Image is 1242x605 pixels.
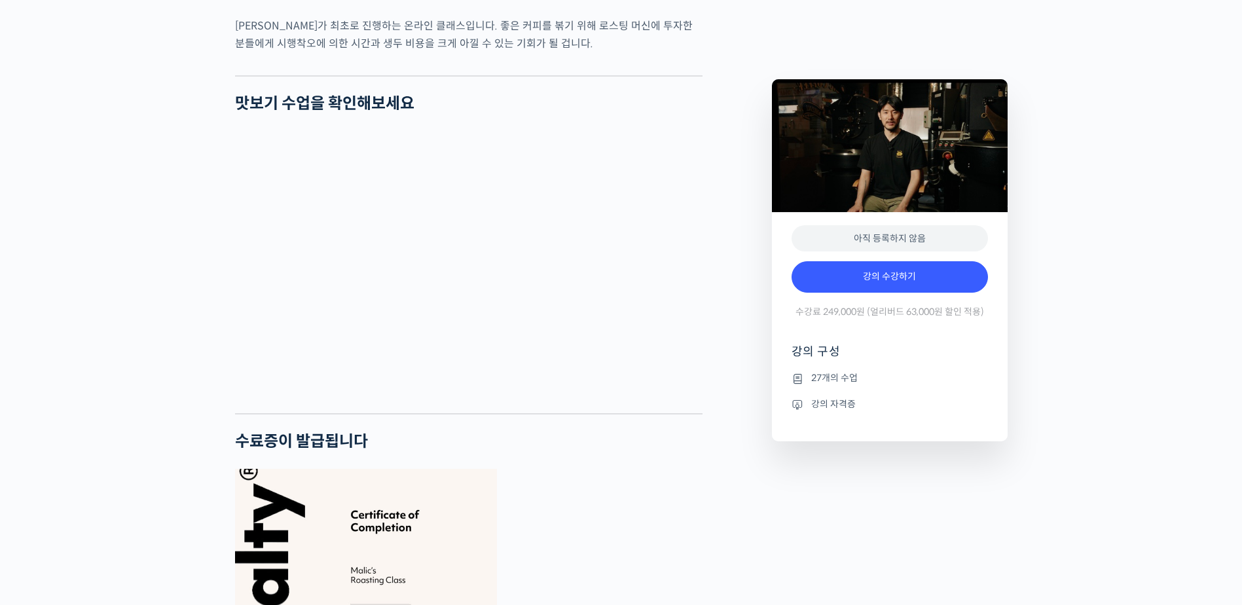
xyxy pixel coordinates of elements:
[169,415,251,448] a: 설정
[792,371,988,386] li: 27개의 수업
[795,306,984,318] span: 수강료 249,000원 (얼리버드 63,000원 할인 적용)
[202,435,218,445] span: 설정
[792,261,988,293] a: 강의 수강하기
[41,435,49,445] span: 홈
[792,396,988,412] li: 강의 자격증
[4,415,86,448] a: 홈
[792,225,988,252] div: 아직 등록하지 않음
[235,17,703,52] p: [PERSON_NAME]가 최초로 진행하는 온라인 클래스입니다. 좋은 커피를 볶기 위해 로스팅 머신에 투자한 분들에게 시행착오에 의한 시간과 생두 비용을 크게 아낄 수 있는 ...
[235,432,703,451] h2: 수료증이 발급됩니다
[86,415,169,448] a: 대화
[120,435,136,446] span: 대화
[235,94,414,113] strong: 맛보기 수업을 확인해보세요
[792,344,988,370] h4: 강의 구성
